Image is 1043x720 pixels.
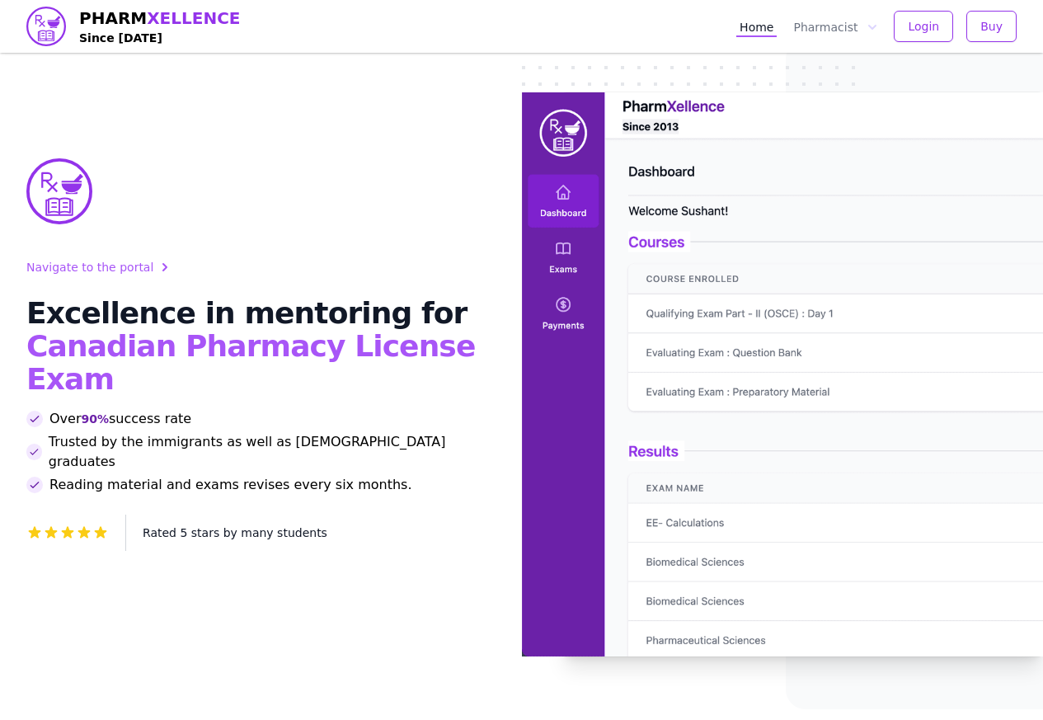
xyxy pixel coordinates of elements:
button: Pharmacist [790,16,881,37]
button: Login [894,11,953,42]
img: PharmXellence Logo [26,158,92,224]
span: PHARM [79,7,241,30]
span: Canadian Pharmacy License Exam [26,329,475,396]
span: Over success rate [49,409,191,429]
span: Excellence in mentoring for [26,296,467,330]
span: Rated 5 stars by many students [143,526,327,539]
button: Buy [966,11,1017,42]
span: XELLENCE [147,8,240,28]
span: Navigate to the portal [26,259,153,275]
span: Reading material and exams revises every six months. [49,475,412,495]
h4: Since [DATE] [79,30,241,46]
img: PharmXellence logo [26,7,66,46]
a: Home [736,16,777,37]
span: 90% [81,411,109,427]
span: Trusted by the immigrants as well as [DEMOGRAPHIC_DATA] graduates [49,432,482,472]
span: Login [908,18,939,35]
span: Buy [980,18,1003,35]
